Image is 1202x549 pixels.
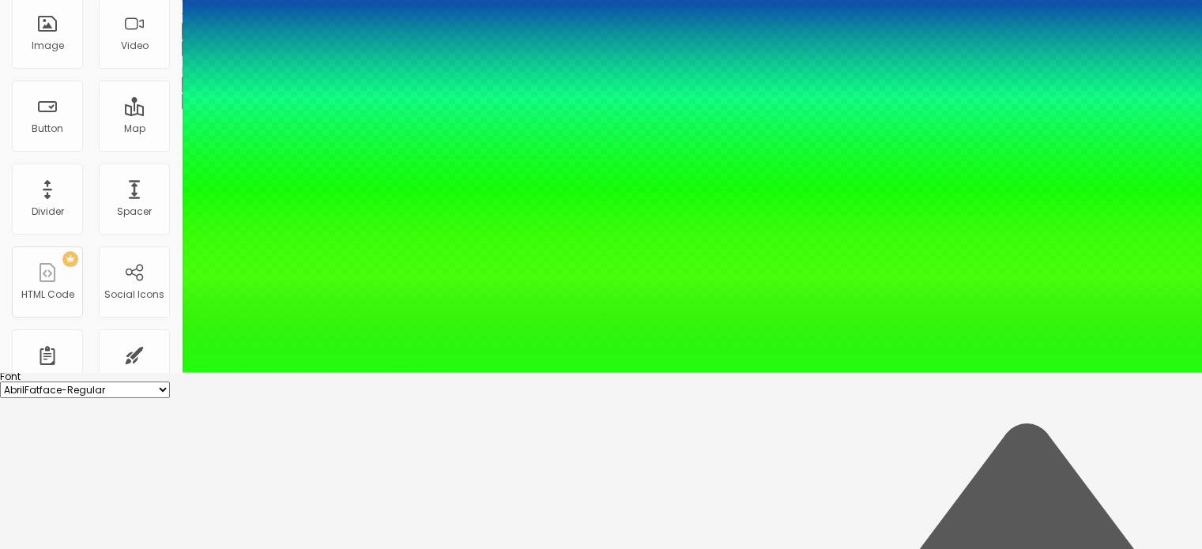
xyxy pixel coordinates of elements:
[104,289,164,300] div: Social Icons
[32,206,64,217] div: Divider
[32,123,63,134] div: Button
[32,40,64,51] div: Image
[121,40,149,51] div: Video
[117,206,152,217] div: Spacer
[124,123,145,134] div: Map
[21,289,74,300] div: HTML Code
